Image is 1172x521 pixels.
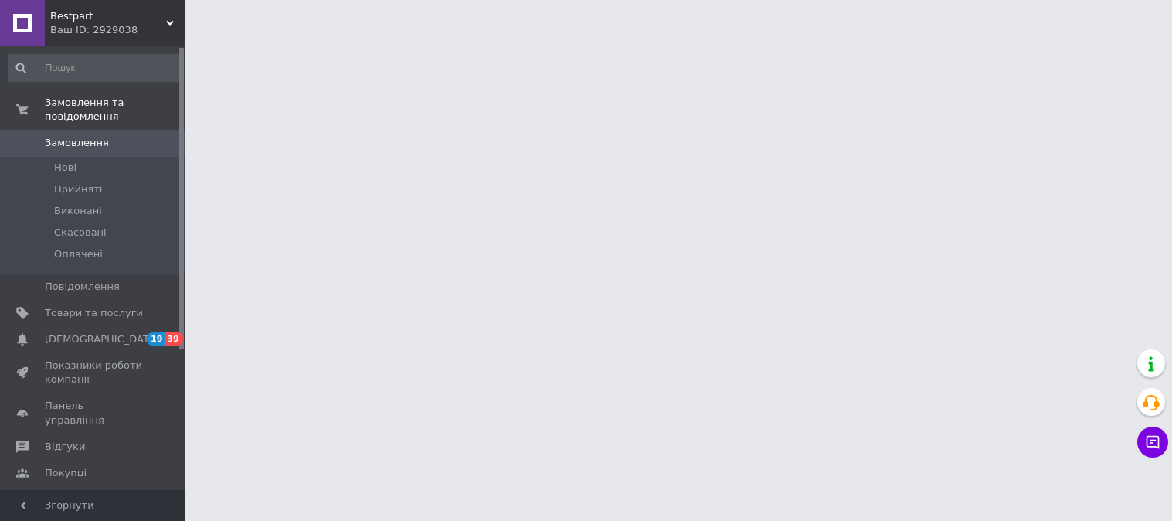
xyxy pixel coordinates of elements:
[45,280,120,294] span: Повідомлення
[54,226,107,240] span: Скасовані
[54,182,102,196] span: Прийняті
[45,306,143,320] span: Товари та послуги
[1137,427,1168,458] button: Чат з покупцем
[54,247,103,261] span: Оплачені
[165,332,182,346] span: 39
[45,96,185,124] span: Замовлення та повідомлення
[50,23,185,37] div: Ваш ID: 2929038
[50,9,166,23] span: Bestpart
[45,466,87,480] span: Покупці
[147,332,165,346] span: 19
[54,161,76,175] span: Нові
[54,204,102,218] span: Виконані
[45,440,85,454] span: Відгуки
[45,359,143,386] span: Показники роботи компанії
[45,136,109,150] span: Замовлення
[8,54,182,82] input: Пошук
[45,332,159,346] span: [DEMOGRAPHIC_DATA]
[45,399,143,427] span: Панель управління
